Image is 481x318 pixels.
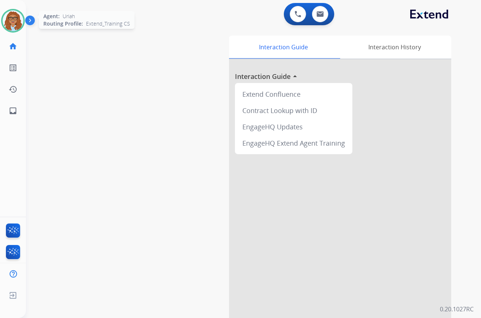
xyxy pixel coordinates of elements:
mat-icon: list_alt [9,63,17,72]
mat-icon: home [9,42,17,51]
div: Interaction History [338,36,451,59]
div: Contract Lookup with ID [238,102,349,119]
span: Uriah [63,13,75,20]
img: avatar [3,10,23,31]
mat-icon: inbox [9,106,17,115]
span: Routing Profile: [43,20,83,27]
div: EngageHQ Updates [238,119,349,135]
div: Interaction Guide [229,36,338,59]
span: Agent: [43,13,60,20]
div: Extend Confluence [238,86,349,102]
p: 0.20.1027RC [440,305,474,314]
div: EngageHQ Extend Agent Training [238,135,349,151]
mat-icon: history [9,85,17,94]
span: Extend_Training CS [86,20,130,27]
